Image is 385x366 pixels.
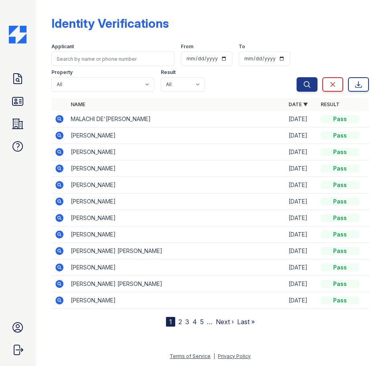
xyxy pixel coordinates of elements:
[321,148,359,156] div: Pass
[321,263,359,271] div: Pass
[285,144,317,160] td: [DATE]
[239,43,245,50] label: To
[218,353,251,359] a: Privacy Policy
[321,164,359,173] div: Pass
[51,69,73,76] label: Property
[285,111,317,127] td: [DATE]
[207,317,213,327] span: …
[285,259,317,276] td: [DATE]
[68,210,285,226] td: [PERSON_NAME]
[68,127,285,144] td: [PERSON_NAME]
[285,160,317,177] td: [DATE]
[321,214,359,222] div: Pass
[51,16,169,31] div: Identity Verifications
[321,132,359,140] div: Pass
[321,280,359,288] div: Pass
[285,177,317,193] td: [DATE]
[68,160,285,177] td: [PERSON_NAME]
[285,127,317,144] td: [DATE]
[170,353,211,359] a: Terms of Service
[185,318,189,326] a: 3
[285,276,317,292] td: [DATE]
[68,292,285,309] td: [PERSON_NAME]
[68,276,285,292] td: [PERSON_NAME] [PERSON_NAME]
[321,230,359,239] div: Pass
[68,177,285,193] td: [PERSON_NAME]
[321,101,340,107] a: Result
[321,296,359,304] div: Pass
[216,318,234,326] a: Next ›
[51,43,74,50] label: Applicant
[68,243,285,259] td: [PERSON_NAME] [PERSON_NAME]
[321,247,359,255] div: Pass
[321,197,359,206] div: Pass
[285,292,317,309] td: [DATE]
[51,51,174,66] input: Search by name or phone number
[200,318,204,326] a: 5
[321,115,359,123] div: Pass
[68,111,285,127] td: MALACHI DE'[PERSON_NAME]
[321,181,359,189] div: Pass
[166,317,175,327] div: 1
[71,101,85,107] a: Name
[181,43,193,50] label: From
[237,318,255,326] a: Last »
[192,318,197,326] a: 4
[178,318,182,326] a: 2
[289,101,308,107] a: Date ▼
[161,69,176,76] label: Result
[285,243,317,259] td: [DATE]
[68,193,285,210] td: [PERSON_NAME]
[68,226,285,243] td: [PERSON_NAME]
[68,144,285,160] td: [PERSON_NAME]
[285,193,317,210] td: [DATE]
[285,226,317,243] td: [DATE]
[213,353,215,359] div: |
[9,26,27,43] img: CE_Icon_Blue-c292c112584629df590d857e76928e9f676e5b41ef8f769ba2f05ee15b207248.png
[68,259,285,276] td: [PERSON_NAME]
[285,210,317,226] td: [DATE]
